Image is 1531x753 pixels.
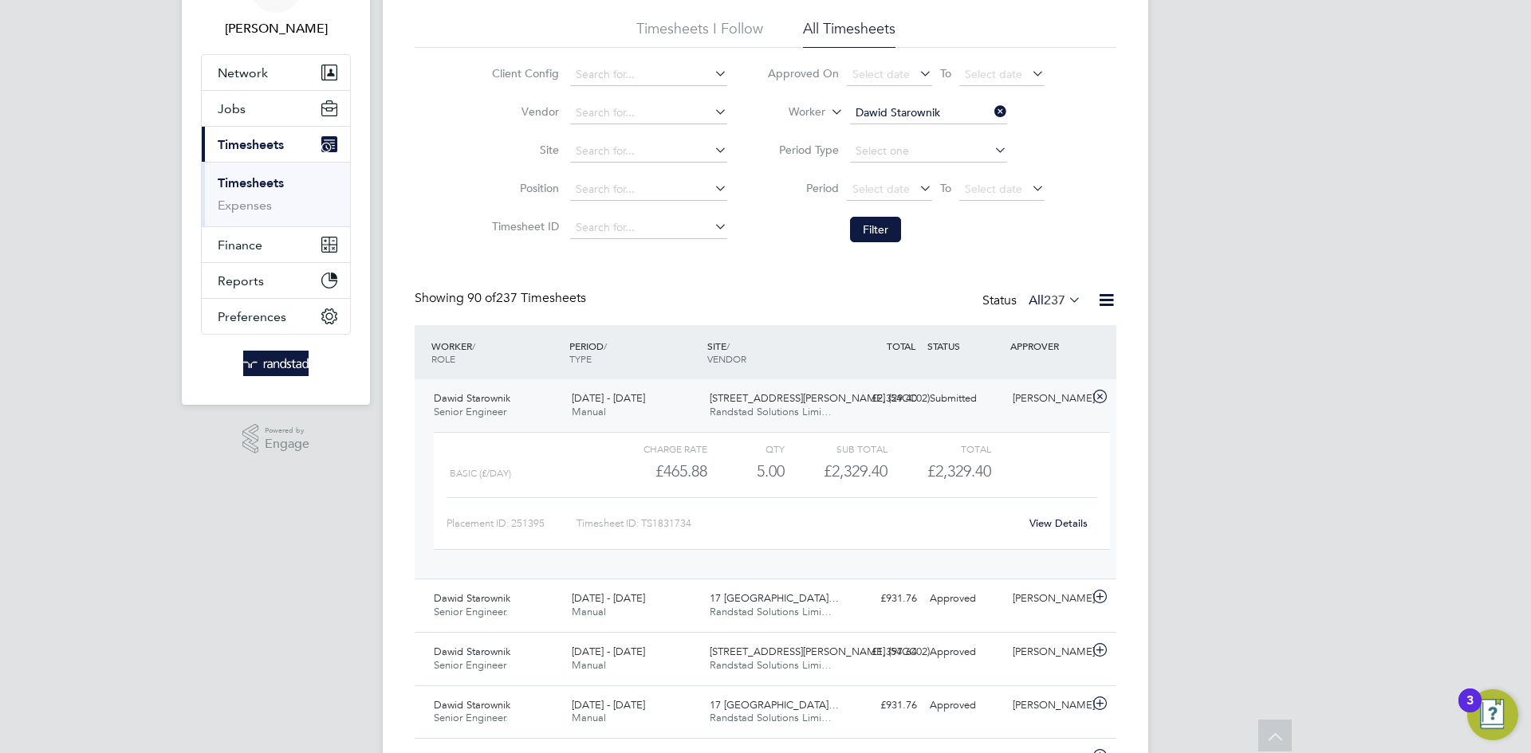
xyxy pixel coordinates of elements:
div: Status [982,290,1084,312]
span: Randstad Solutions Limi… [710,658,832,672]
div: £1,397.64 [840,639,923,665]
span: 17 [GEOGRAPHIC_DATA]… [710,591,839,605]
label: All [1029,292,1081,308]
div: Placement ID: 251395 [447,511,577,536]
label: Timesheet ID [487,219,559,233]
span: Manual [572,711,606,724]
span: Senior Engineer [434,405,506,418]
label: Period [767,181,839,195]
span: Senior Engineer. [434,711,508,724]
div: [PERSON_NAME] [1006,692,1089,719]
div: APPROVER [1006,331,1089,360]
span: Randstad Solutions Limi… [710,405,832,418]
input: Search for... [850,102,1007,124]
span: To [935,63,956,84]
span: Finance [218,237,262,253]
input: Search for... [570,140,727,163]
button: Open Resource Center, 3 new notifications [1467,689,1518,740]
span: TOTAL [887,339,915,352]
span: Senior Engineer. [434,605,508,618]
span: Randstad Solutions Limi… [710,605,832,618]
div: Sub Total [785,439,888,458]
span: 90 of [467,290,496,306]
div: 5.00 [707,458,785,484]
div: STATUS [923,331,1006,360]
a: View Details [1029,516,1088,530]
div: Approved [923,639,1006,665]
button: Finance [202,227,350,262]
label: Client Config [487,66,559,80]
div: Submitted [923,386,1006,412]
span: Basic (£/day) [450,468,511,479]
span: / [472,339,475,352]
span: Engage [265,437,309,451]
label: Period Type [767,143,839,157]
li: All Timesheets [803,19,895,48]
button: Jobs [202,91,350,126]
span: £2,329.40 [927,461,991,480]
div: £931.76 [840,586,923,612]
span: Powered by [265,424,309,437]
span: [STREET_ADDRESS][PERSON_NAME] (54CC02) [710,391,930,405]
button: Reports [202,263,350,298]
span: TYPE [569,352,592,365]
span: [STREET_ADDRESS][PERSON_NAME] (54CC02) [710,645,930,658]
span: 237 Timesheets [467,290,586,306]
span: Randstad Solutions Limi… [710,711,832,724]
div: PERIOD [565,331,703,373]
div: £2,329.40 [840,386,923,412]
a: Go to home page [201,351,351,376]
button: Preferences [202,299,350,334]
span: Manual [572,605,606,618]
li: Timesheets I Follow [636,19,763,48]
span: Dawid Starownik [434,591,510,605]
div: Approved [923,586,1006,612]
span: Timesheets [218,137,284,152]
img: randstad-logo-retina.png [243,351,309,376]
div: Showing [415,290,589,307]
span: Lynne Andrews [201,19,351,38]
span: Select date [965,67,1022,81]
div: [PERSON_NAME] [1006,586,1089,612]
span: Select date [965,182,1022,196]
a: Powered byEngage [242,424,310,454]
label: Position [487,181,559,195]
label: Vendor [487,104,559,119]
span: VENDOR [707,352,746,365]
span: / [726,339,730,352]
span: Select date [852,67,910,81]
span: 237 [1044,292,1065,308]
div: £931.76 [840,692,923,719]
span: To [935,178,956,198]
button: Timesheets [202,127,350,162]
div: Approved [923,692,1006,719]
span: Dawid Starownik [434,698,510,712]
span: [DATE] - [DATE] [572,698,645,712]
div: Total [888,439,990,458]
button: Network [202,55,350,90]
span: [DATE] - [DATE] [572,591,645,605]
span: Manual [572,658,606,672]
div: £465.88 [604,458,707,484]
input: Search for... [570,217,727,239]
span: [DATE] - [DATE] [572,391,645,405]
div: SITE [703,331,841,373]
span: Jobs [218,101,246,116]
div: Timesheets [202,162,350,226]
span: Preferences [218,309,286,324]
span: Manual [572,405,606,418]
input: Select one [850,140,1007,163]
a: Expenses [218,198,272,213]
div: Charge rate [604,439,707,458]
span: Network [218,65,268,80]
div: £2,329.40 [785,458,888,484]
span: [DATE] - [DATE] [572,645,645,658]
input: Search for... [570,102,727,124]
div: WORKER [427,331,565,373]
input: Search for... [570,178,727,201]
div: QTY [707,439,785,458]
span: Select date [852,182,910,196]
button: Filter [850,217,901,242]
span: ROLE [431,352,455,365]
div: [PERSON_NAME] [1006,386,1089,412]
